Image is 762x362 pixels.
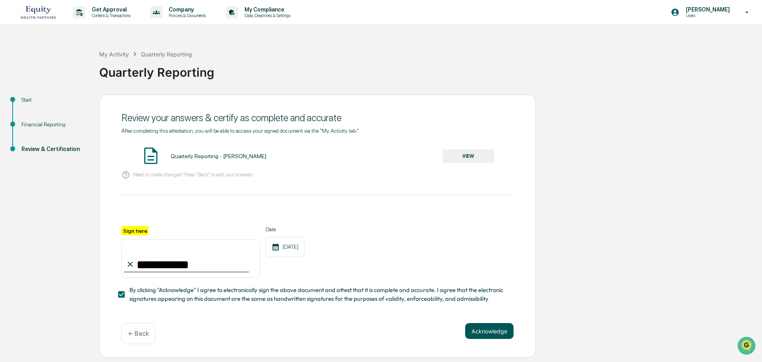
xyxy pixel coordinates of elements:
button: Acknowledge [465,323,514,339]
div: Start [21,96,87,104]
p: My Compliance [238,6,294,13]
div: Start new chat [27,61,130,69]
span: Pylon [79,135,96,141]
div: Review your answers & certify as complete and accurate [121,112,514,124]
div: 🔎 [8,116,14,122]
button: VIEW [443,149,494,163]
span: By clicking "Acknowledge" I agree to electronically sign the above document and attest that it is... [129,286,507,304]
div: We're available if you need us! [27,69,100,75]
a: 🗄️Attestations [54,97,102,111]
button: Start new chat [135,63,144,73]
p: [PERSON_NAME] [679,6,734,13]
img: logo [19,3,57,21]
span: After completing this attestation, you will be able to access your signed document via the "My Ac... [121,128,359,134]
img: 1746055101610-c473b297-6a78-478c-a979-82029cc54cd1 [8,61,22,75]
a: 🖐️Preclearance [5,97,54,111]
p: ← Back [128,330,149,337]
span: Preclearance [16,100,51,108]
div: Quarterly Reporting [141,51,192,58]
p: Policies & Documents [162,13,210,18]
p: Company [162,6,210,13]
p: How can we help? [8,17,144,29]
div: Financial Reporting [21,120,87,129]
div: Quarterly Reporting - [PERSON_NAME] [171,153,266,159]
a: 🔎Data Lookup [5,112,53,126]
a: Powered byPylon [56,134,96,141]
label: Sign here [121,226,148,235]
div: My Activity [99,51,129,58]
div: Quarterly Reporting [99,59,758,79]
span: Attestations [65,100,98,108]
div: 🗄️ [58,101,64,107]
span: Data Lookup [16,115,50,123]
div: Review & Certification [21,145,87,153]
p: Get Approval [85,6,135,13]
div: 🖐️ [8,101,14,107]
iframe: Open customer support [737,336,758,357]
p: Data, Deadlines & Settings [238,13,294,18]
p: Users [679,13,734,18]
div: [DATE] [266,237,304,257]
p: Need to make changes? Press "Back" to edit your answers [133,172,252,178]
img: Document Icon [141,146,161,166]
p: Content & Transactions [85,13,135,18]
label: Date [266,226,304,232]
